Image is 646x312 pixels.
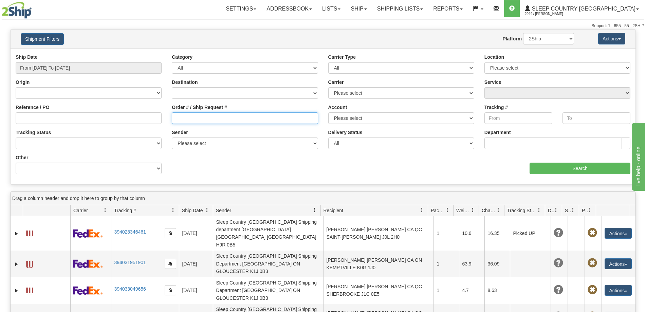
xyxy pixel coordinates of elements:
a: Ship Date filter column settings [201,204,213,216]
label: Origin [16,79,30,86]
span: Packages [431,207,445,214]
td: 8.63 [484,277,510,304]
a: Packages filter column settings [442,204,453,216]
div: live help - online [5,4,63,12]
td: Sleep Country [GEOGRAPHIC_DATA] Shipping Department [GEOGRAPHIC_DATA] ON GLOUCESTER K1J 0B3 [213,251,323,277]
label: Service [484,79,501,86]
label: Destination [172,79,198,86]
a: Pickup Status filter column settings [584,204,596,216]
img: 2 - FedEx Express® [73,286,103,295]
button: Actions [598,33,625,44]
div: Support: 1 - 855 - 55 - 2SHIP [2,23,644,29]
a: 394033049656 [114,286,146,292]
label: Ship Date [16,54,38,60]
span: Ship Date [182,207,203,214]
span: Unknown [554,258,563,268]
span: Delivery Status [548,207,554,214]
span: Pickup Not Assigned [588,228,597,238]
label: Carrier [328,79,344,86]
td: 1 [433,216,459,251]
label: Reference / PO [16,104,50,111]
span: Shipment Issues [565,207,571,214]
img: 2 - FedEx Express® [73,229,103,238]
input: From [484,112,552,124]
span: Weight [456,207,470,214]
td: Sleep Country [GEOGRAPHIC_DATA] Shipping department [GEOGRAPHIC_DATA] [GEOGRAPHIC_DATA] [GEOGRAPH... [213,216,323,251]
a: 394031951901 [114,260,146,265]
a: Addressbook [261,0,317,17]
label: Category [172,54,192,60]
a: Ship [346,0,372,17]
a: Delivery Status filter column settings [550,204,562,216]
a: Expand [13,287,20,294]
td: 63.9 [459,251,484,277]
a: Shipping lists [372,0,428,17]
span: 2044 / [PERSON_NAME] [525,11,576,17]
span: Recipient [324,207,343,214]
span: Carrier [73,207,88,214]
button: Copy to clipboard [165,285,176,295]
label: Location [484,54,504,60]
a: Label [26,258,33,269]
td: 4.7 [459,277,484,304]
a: Lists [317,0,346,17]
label: Other [16,154,28,161]
button: Shipment Filters [21,33,64,45]
label: Platform [502,35,522,42]
td: Sleep Country [GEOGRAPHIC_DATA] Shipping Department [GEOGRAPHIC_DATA] ON GLOUCESTER K1J 0B3 [213,277,323,304]
a: Expand [13,261,20,268]
span: Charge [482,207,496,214]
a: Expand [13,230,20,237]
input: To [562,112,630,124]
a: Carrier filter column settings [99,204,111,216]
iframe: chat widget [630,121,645,190]
td: [DATE] [179,216,213,251]
img: 2 - FedEx Express® [73,259,103,268]
label: Order # / Ship Request # [172,104,227,111]
td: [DATE] [179,277,213,304]
a: Tracking Status filter column settings [533,204,545,216]
td: [PERSON_NAME] [PERSON_NAME] CA QC SHERBROOKE J1C 0E5 [323,277,433,304]
label: Department [484,129,511,136]
td: 16.35 [484,216,510,251]
td: 10.6 [459,216,484,251]
span: Pickup Status [582,207,588,214]
button: Copy to clipboard [165,259,176,269]
td: Picked UP [510,216,551,251]
span: Tracking # [114,207,136,214]
td: [DATE] [179,251,213,277]
button: Actions [605,258,632,269]
a: Shipment Issues filter column settings [567,204,579,216]
td: 1 [433,277,459,304]
label: Tracking Status [16,129,51,136]
label: Carrier Type [328,54,356,60]
label: Sender [172,129,188,136]
a: Tracking # filter column settings [167,204,179,216]
label: Account [328,104,347,111]
a: Label [26,285,33,295]
a: Sleep Country [GEOGRAPHIC_DATA] 2044 / [PERSON_NAME] [520,0,644,17]
a: Weight filter column settings [467,204,479,216]
button: Copy to clipboard [165,228,176,238]
span: Sender [216,207,231,214]
a: Recipient filter column settings [416,204,428,216]
a: Charge filter column settings [493,204,504,216]
span: Unknown [554,285,563,295]
span: Unknown [554,228,563,238]
a: 394028346461 [114,229,146,235]
button: Actions [605,228,632,239]
a: Settings [221,0,261,17]
button: Actions [605,285,632,296]
span: Tracking Status [507,207,537,214]
a: Label [26,227,33,238]
label: Tracking # [484,104,508,111]
td: [PERSON_NAME] [PERSON_NAME] CA QC SAINT-[PERSON_NAME] J0L 2H0 [323,216,433,251]
div: grid grouping header [11,192,635,205]
td: [PERSON_NAME] [PERSON_NAME] CA ON KEMPTVILLE K0G 1J0 [323,251,433,277]
img: logo2044.jpg [2,2,32,19]
a: Reports [428,0,468,17]
td: 1 [433,251,459,277]
input: Search [530,163,630,174]
span: Pickup Not Assigned [588,258,597,268]
td: 36.09 [484,251,510,277]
